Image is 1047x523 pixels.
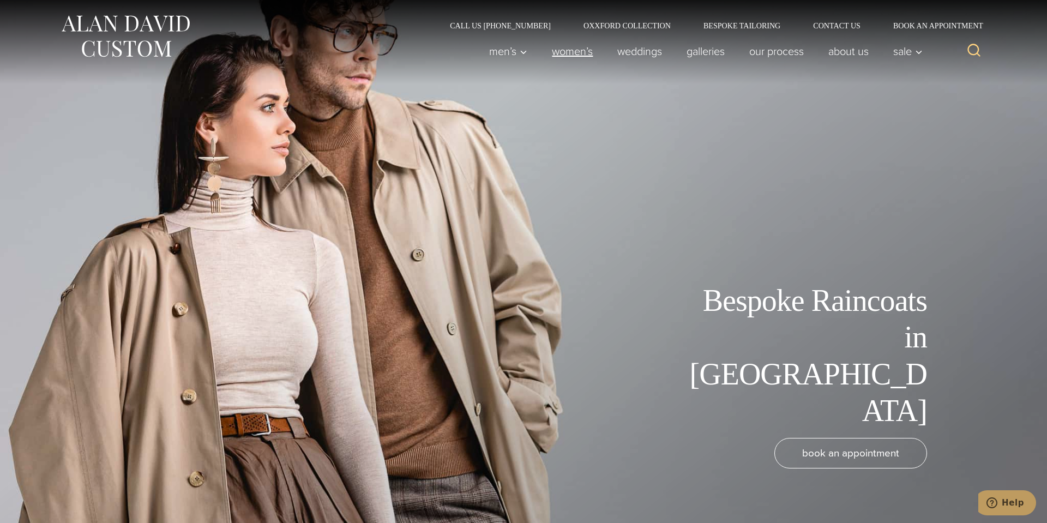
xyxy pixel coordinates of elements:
button: Sale sub menu toggle [881,40,929,62]
a: Contact Us [797,22,877,29]
button: Child menu of Men’s [477,40,540,62]
a: book an appointment [774,438,927,468]
a: Galleries [675,40,737,62]
nav: Primary Navigation [477,40,929,62]
nav: Secondary Navigation [434,22,987,29]
img: Alan David Custom [60,12,191,61]
a: Oxxford Collection [567,22,687,29]
iframe: Opens a widget where you can chat to one of our agents [978,490,1036,518]
h1: Bespoke Raincoats in [GEOGRAPHIC_DATA] [682,282,927,429]
span: book an appointment [802,445,899,461]
a: Bespoke Tailoring [687,22,797,29]
a: weddings [605,40,675,62]
a: Our Process [737,40,816,62]
a: Book an Appointment [877,22,987,29]
a: Call Us [PHONE_NUMBER] [434,22,567,29]
button: View Search Form [961,38,987,64]
a: Women’s [540,40,605,62]
a: About Us [816,40,881,62]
